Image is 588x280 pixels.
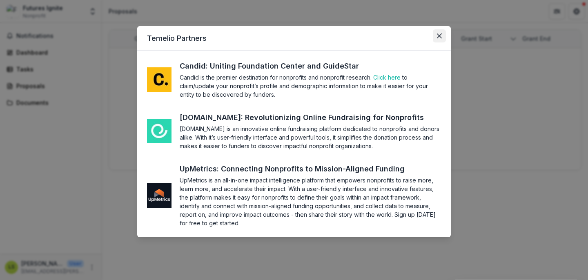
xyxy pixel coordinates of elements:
header: Temelio Partners [137,26,451,51]
a: Candid: Uniting Foundation Center and GuideStar [180,60,374,71]
section: UpMetrics is an all-in-one impact intelligence platform that empowers nonprofits to raise more, l... [180,176,441,227]
section: [DOMAIN_NAME] is an innovative online fundraising platform dedicated to nonprofits and donors ali... [180,124,441,150]
img: me [147,119,171,143]
section: Candid is the premier destination for nonprofits and nonprofit research. to claim/update your non... [180,73,441,99]
img: me [147,183,171,208]
button: Close [433,29,446,42]
a: [DOMAIN_NAME]: Revolutionizing Online Fundraising for Nonprofits [180,112,439,123]
a: UpMetrics: Connecting Nonprofits to Mission-Aligned Funding [180,163,420,174]
img: me [147,67,171,92]
a: Click here [373,74,401,81]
